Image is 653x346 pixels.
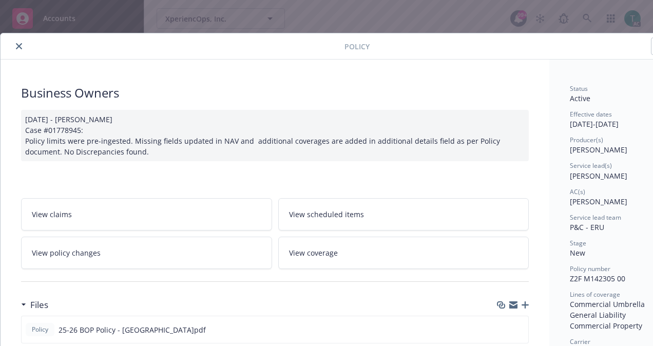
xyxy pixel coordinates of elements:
span: Policy [344,41,370,52]
a: View scheduled items [278,198,529,230]
button: close [13,40,25,52]
span: Lines of coverage [570,290,620,299]
span: 25-26 BOP Policy - [GEOGRAPHIC_DATA]pdf [59,324,206,335]
span: Policy number [570,264,610,273]
span: Effective dates [570,110,612,119]
span: Service lead team [570,213,621,222]
span: Service lead(s) [570,161,612,170]
button: download file [498,324,507,335]
span: Z2F M142305 00 [570,274,625,283]
span: AC(s) [570,187,585,196]
span: View policy changes [32,247,101,258]
span: [PERSON_NAME] [570,197,627,206]
span: View coverage [289,247,338,258]
button: preview file [515,324,524,335]
div: [DATE] - [PERSON_NAME] Case #01778945: Policy limits were pre-ingested. Missing fields updated in... [21,110,529,161]
a: View coverage [278,237,529,269]
span: Status [570,84,588,93]
h3: Files [30,298,48,312]
span: New [570,248,585,258]
div: Files [21,298,48,312]
span: Carrier [570,337,590,346]
span: Producer(s) [570,136,603,144]
span: Active [570,93,590,103]
span: [PERSON_NAME] [570,171,627,181]
span: P&C - ERU [570,222,604,232]
a: View policy changes [21,237,272,269]
span: Policy [30,325,50,334]
span: View scheduled items [289,209,364,220]
span: View claims [32,209,72,220]
a: View claims [21,198,272,230]
span: [PERSON_NAME] [570,145,627,155]
div: Business Owners [21,84,529,102]
span: Stage [570,239,586,247]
